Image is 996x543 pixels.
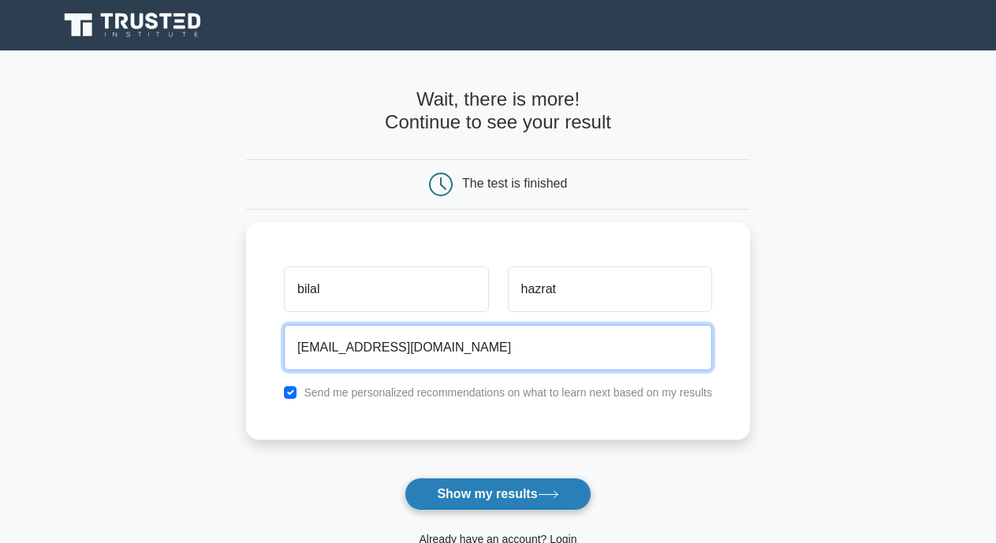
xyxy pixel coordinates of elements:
input: Email [284,325,712,370]
button: Show my results [405,478,591,511]
div: The test is finished [462,177,567,190]
input: First name [284,266,488,312]
h4: Wait, there is more! Continue to see your result [246,88,750,134]
label: Send me personalized recommendations on what to learn next based on my results [304,386,712,399]
input: Last name [508,266,712,312]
